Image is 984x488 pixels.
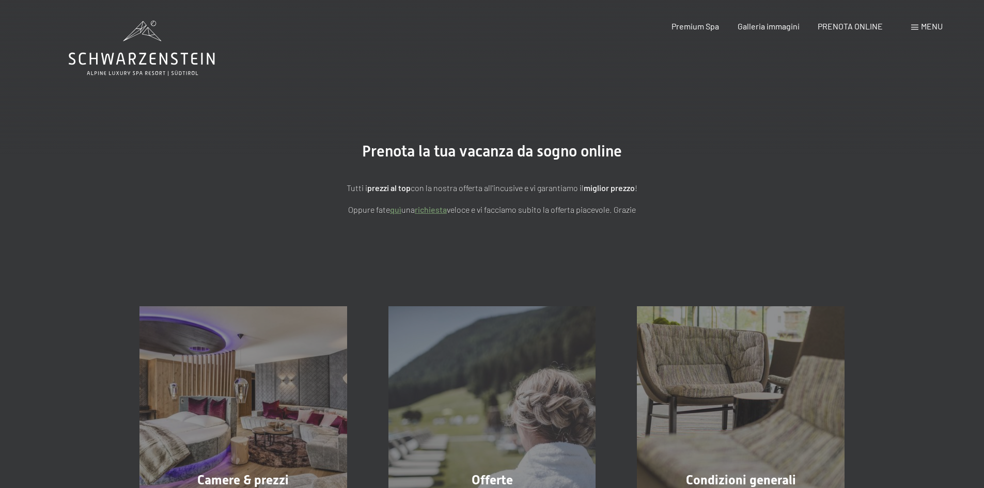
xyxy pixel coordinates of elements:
span: Condizioni generali [686,473,796,487]
p: Oppure fate una veloce e vi facciamo subito la offerta piacevole. Grazie [234,203,751,216]
span: Prenota la tua vacanza da sogno online [362,142,622,160]
a: PRENOTA ONLINE [818,21,883,31]
strong: prezzi al top [367,183,411,193]
a: Galleria immagini [738,21,800,31]
span: Offerte [472,473,513,487]
a: quì [390,204,401,214]
span: Camere & prezzi [197,473,289,487]
a: Premium Spa [671,21,719,31]
a: richiesta [415,204,447,214]
strong: miglior prezzo [584,183,635,193]
span: Menu [921,21,943,31]
p: Tutti i con la nostra offerta all'incusive e vi garantiamo il ! [234,181,751,195]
